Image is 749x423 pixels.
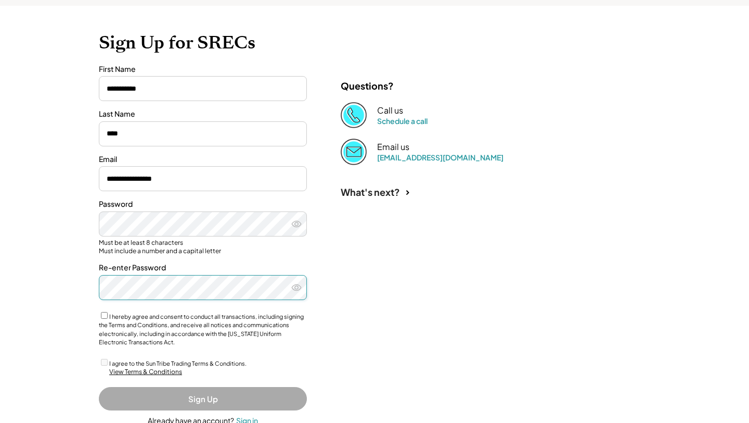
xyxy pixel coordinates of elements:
div: Password [99,199,307,209]
div: Re-enter Password [99,263,307,273]
div: First Name [99,64,307,74]
a: [EMAIL_ADDRESS][DOMAIN_NAME] [377,153,503,162]
label: I hereby agree and consent to conduct all transactions, including signing the Terms and Condition... [99,313,304,346]
div: Call us [377,105,403,116]
div: Email [99,154,307,165]
img: Phone%20copy%403x.png [341,102,367,128]
img: Email%202%403x.png [341,139,367,165]
div: Must be at least 8 characters Must include a number and a capital letter [99,239,307,255]
button: Sign Up [99,387,307,410]
a: Schedule a call [377,116,428,126]
div: Email us [377,142,409,153]
div: View Terms & Conditions [109,368,182,377]
div: Last Name [99,109,307,119]
div: What's next? [341,186,400,198]
h1: Sign Up for SRECs [99,32,650,54]
label: I agree to the Sun Tribe Trading Terms & Conditions. [109,360,247,367]
div: Questions? [341,80,394,92]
